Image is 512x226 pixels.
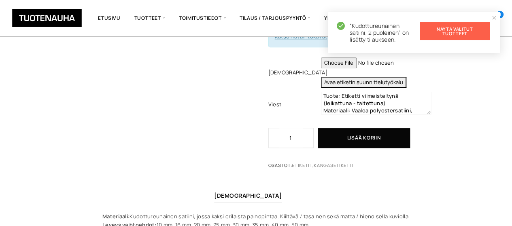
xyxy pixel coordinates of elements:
input: Määrä [279,128,303,148]
img: Tuotenauha Oy [12,9,82,27]
strong: Materiaali: [102,213,130,220]
a: Cart [492,14,500,24]
span: Yritys [317,6,353,30]
span: Osastot: , [268,162,375,173]
a: Näytä valitut tuotteet [420,22,490,40]
button: Lisää koriin [318,128,410,148]
a: Etiketit [292,162,312,168]
span: “Kudottureunainen satiini, 2 puoleinen” on lisätty tilaukseen. [350,22,490,43]
label: [DEMOGRAPHIC_DATA] [268,68,319,77]
span: Tilaus / Tarjouspyyntö [233,6,317,30]
button: Avaa etiketin suunnittelutyökalu [321,77,406,88]
a: [DEMOGRAPHIC_DATA] [214,192,282,199]
span: Tuotteet [127,6,172,30]
a: Referenssit [353,6,401,30]
a: Etusivu [91,6,127,30]
span: Toimitustiedot [172,6,233,30]
span: 1 [496,11,504,18]
label: Viesti [268,100,319,109]
a: Kangasetiketit [314,162,354,168]
a: Katso havaintokuvat [275,33,327,40]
